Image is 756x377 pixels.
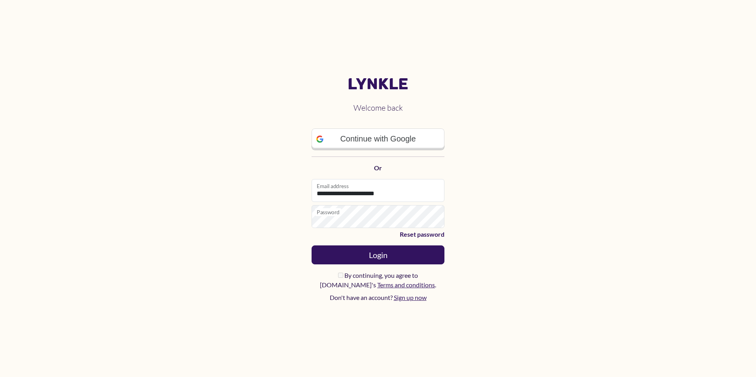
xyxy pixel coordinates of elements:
strong: Or [374,164,382,172]
button: Login [312,245,444,264]
input: By continuing, you agree to [DOMAIN_NAME]'s Terms and conditions. [338,273,343,278]
p: Don't have an account? [312,293,444,302]
label: By continuing, you agree to [DOMAIN_NAME]'s . [312,271,444,290]
a: Sign up now [394,294,427,301]
a: Terms and conditions [377,281,435,288]
a: Reset password [312,230,444,239]
a: Lynkle [312,75,444,94]
a: Continue with Google [312,128,444,150]
h2: Welcome back [312,97,444,119]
